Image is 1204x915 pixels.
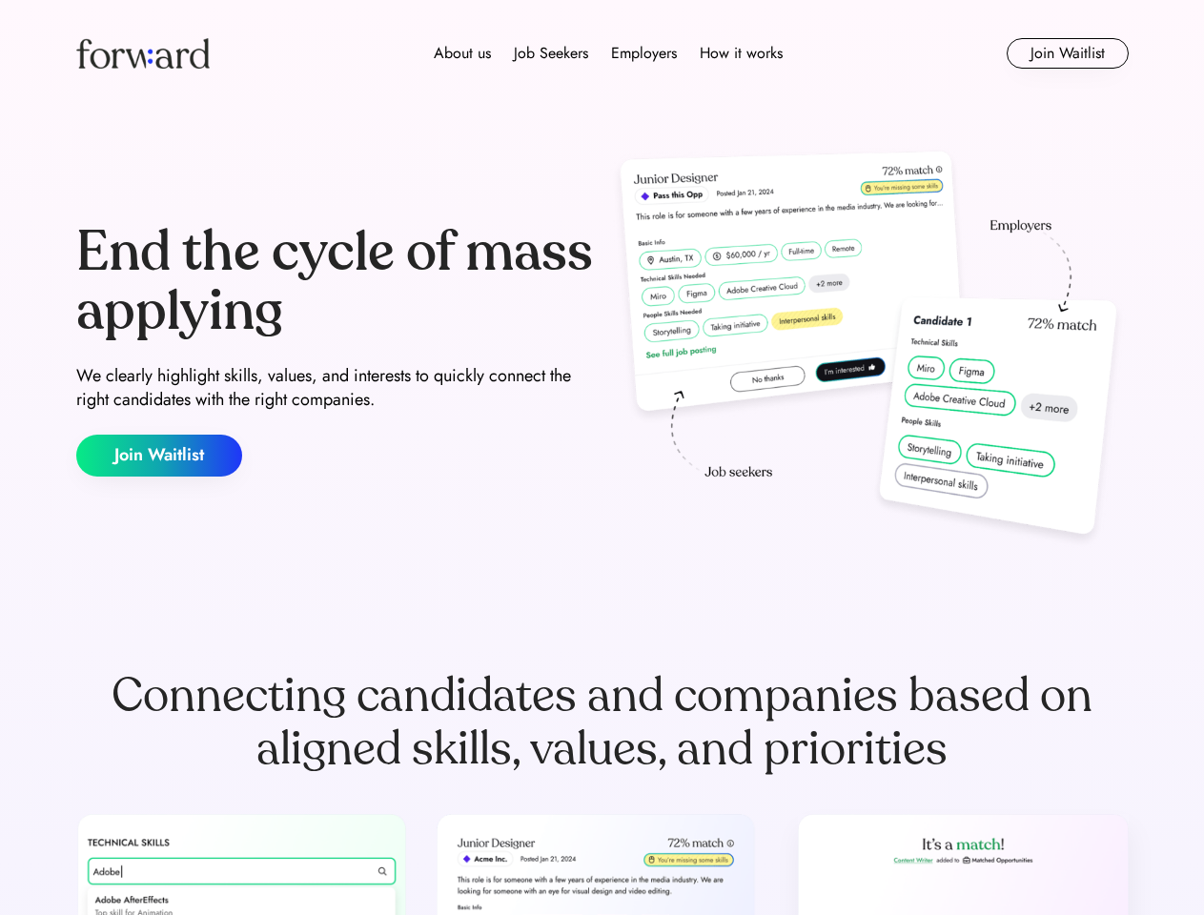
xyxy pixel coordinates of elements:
button: Join Waitlist [76,435,242,477]
button: Join Waitlist [1007,38,1129,69]
div: We clearly highlight skills, values, and interests to quickly connect the right candidates with t... [76,364,595,412]
div: Job Seekers [514,42,588,65]
div: End the cycle of mass applying [76,223,595,340]
img: hero-image.png [610,145,1129,555]
div: About us [434,42,491,65]
img: Forward logo [76,38,210,69]
div: How it works [700,42,783,65]
div: Employers [611,42,677,65]
div: Connecting candidates and companies based on aligned skills, values, and priorities [76,669,1129,776]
